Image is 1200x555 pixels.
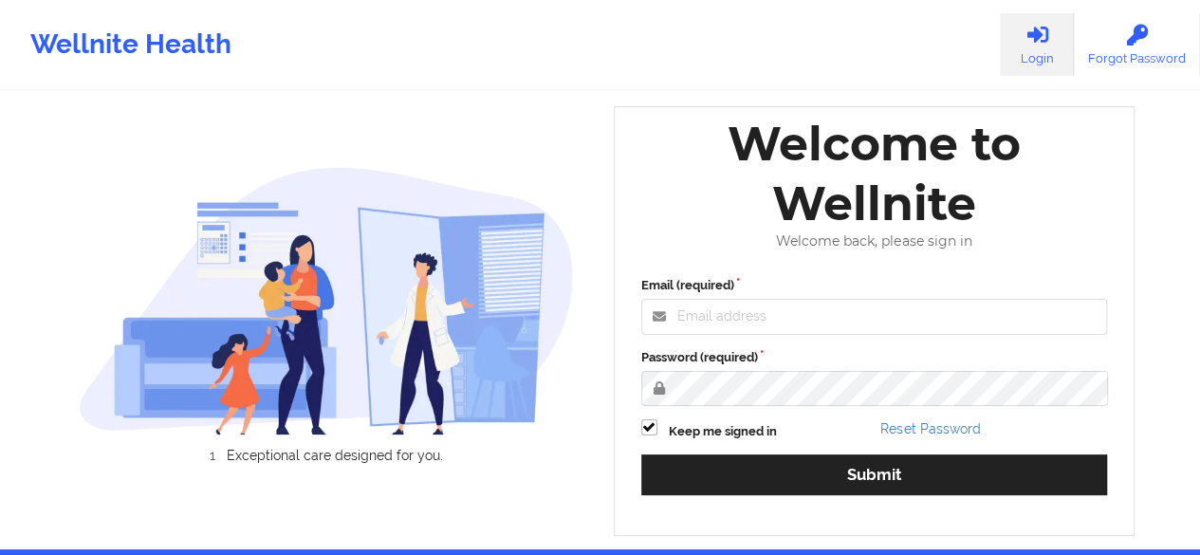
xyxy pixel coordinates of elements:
[96,448,574,463] li: Exceptional care designed for you.
[1000,13,1074,76] a: Login
[628,114,1121,233] div: Welcome to Wellnite
[880,421,980,436] a: Reset Password
[641,276,1108,295] label: Email (required)
[1074,13,1200,76] a: Forgot Password
[641,299,1108,335] input: Email address
[669,422,777,441] label: Keep me signed in
[641,454,1108,495] button: Submit
[79,166,574,435] img: wellnite-auth-hero_200.c722682e.png
[628,233,1121,250] div: Welcome back, please sign in
[641,348,1108,367] label: Password (required)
